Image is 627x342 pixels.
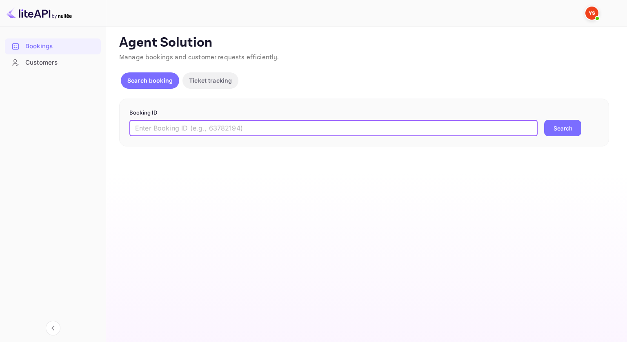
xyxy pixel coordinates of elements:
[5,55,101,71] div: Customers
[25,42,97,51] div: Bookings
[7,7,72,20] img: LiteAPI logo
[5,38,101,54] a: Bookings
[585,7,598,20] img: Yandex Support
[129,120,538,136] input: Enter Booking ID (e.g., 63782194)
[119,53,279,62] span: Manage bookings and customer requests efficiently.
[127,76,173,85] p: Search booking
[544,120,581,136] button: Search
[189,76,232,85] p: Ticket tracking
[46,321,60,335] button: Collapse navigation
[119,35,612,51] p: Agent Solution
[129,109,599,117] p: Booking ID
[25,58,97,67] div: Customers
[5,55,101,70] a: Customers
